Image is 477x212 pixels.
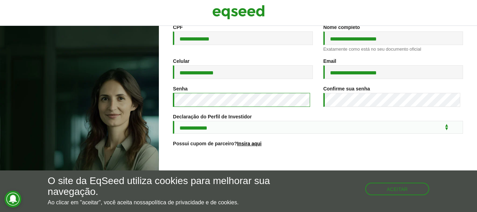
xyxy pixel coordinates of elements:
[173,86,188,91] label: Senha
[173,114,252,119] label: Declaração do Perfil de Investidor
[48,199,277,206] p: Ao clicar em "aceitar", você aceita nossa .
[323,47,463,51] div: Exatamente como está no seu documento oficial
[173,141,262,146] label: Possui cupom de parceiro?
[173,59,189,64] label: Celular
[323,59,336,64] label: Email
[265,155,371,182] iframe: reCAPTCHA
[237,141,262,146] a: Insira aqui
[212,3,265,21] img: EqSeed Logo
[148,200,237,205] a: política de privacidade e de cookies
[323,86,370,91] label: Confirme sua senha
[48,176,277,197] h5: O site da EqSeed utiliza cookies para melhorar sua navegação.
[173,25,183,30] label: CPF
[365,183,430,195] button: Aceitar
[323,25,360,30] label: Nome completo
